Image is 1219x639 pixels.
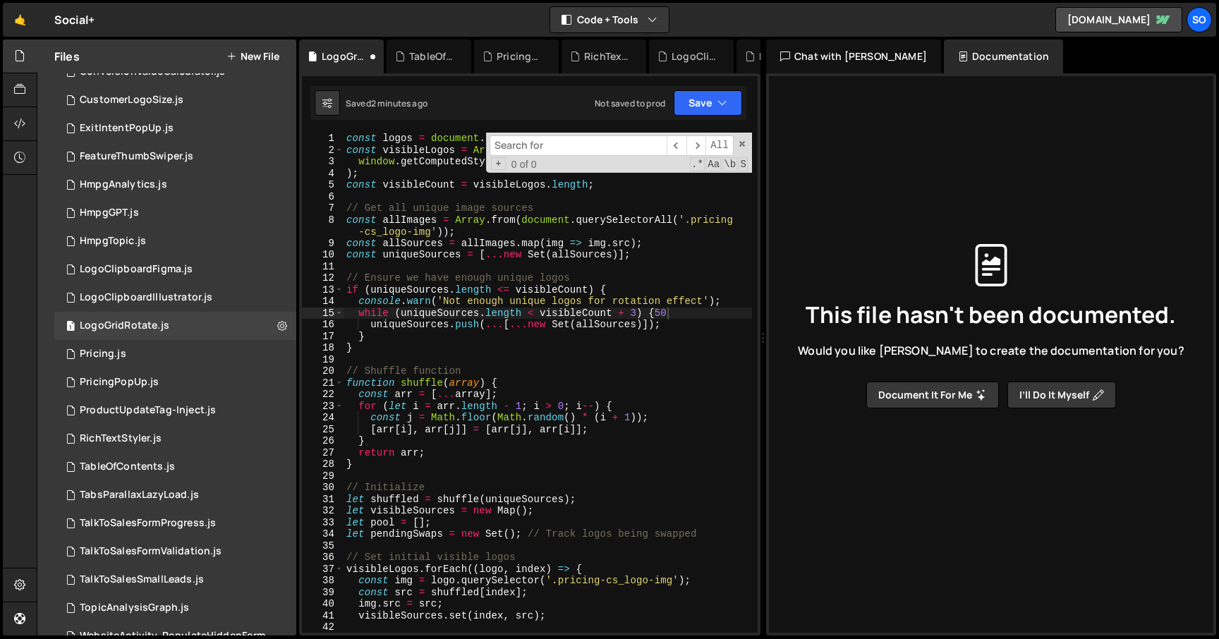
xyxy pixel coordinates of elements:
span: 1 [66,322,75,333]
div: 15116/40695.js [54,396,296,425]
span: Would you like [PERSON_NAME] to create the documentation for you? [798,343,1184,358]
div: LogoClipboardIllustrator.js [80,291,212,304]
div: TalkToSalesSmallLeads.js [80,573,204,586]
span: CaseSensitive Search [706,157,721,171]
div: 20 [302,365,344,377]
div: 24 [302,412,344,424]
div: 29 [302,470,344,482]
div: Saved [346,97,427,109]
div: 23 [302,401,344,413]
div: Social+ [54,11,95,28]
div: Chat with [PERSON_NAME] [766,39,941,73]
div: 21 [302,377,344,389]
span: ​ [667,135,686,156]
div: 38 [302,575,344,587]
div: 15116/41430.js [54,199,296,227]
div: 22 [302,389,344,401]
div: 15116/40702.js [54,171,296,199]
span: RegExp Search [690,157,705,171]
div: 31 [302,494,344,506]
div: LogoGridRotate.js [80,319,169,332]
div: 15116/40948.js [54,566,296,594]
div: 11 [302,261,344,273]
a: So [1187,7,1212,32]
button: Code + Tools [550,7,669,32]
div: 15116/46100.js [54,312,296,340]
div: 7 [302,202,344,214]
div: 15 [302,308,344,319]
div: 15116/41400.js [54,594,296,622]
div: PricingPopUp.js [497,49,542,63]
div: 9 [302,238,344,250]
div: 13 [302,284,344,296]
div: 15116/39536.js [54,481,296,509]
div: TableOfContents.js [409,49,454,63]
button: I’ll do it myself [1007,382,1116,408]
div: 15116/42838.js [54,284,296,312]
div: 14 [302,296,344,308]
div: Documentation [944,39,1063,73]
div: PricingPopUp.js [80,376,159,389]
div: HmpgAnalytics.js [80,178,167,191]
div: 8 [302,214,344,238]
div: HmpgGPT.js [80,207,139,219]
div: LogoGridRotate.js [322,49,367,63]
div: 26 [302,435,344,447]
span: Alt-Enter [705,135,734,156]
div: RichTextStyler.js [584,49,629,63]
div: 10 [302,249,344,261]
div: FeatureThumbSwiper.js [80,150,193,163]
div: 15116/40701.js [54,142,296,171]
: 15116/40336.js [54,255,296,284]
div: Not saved to prod [595,97,665,109]
span: Whole Word Search [722,157,737,171]
span: 0 of 0 [506,159,542,171]
div: 34 [302,528,344,540]
div: LogoClipboardIllustrator.js [672,49,717,63]
button: Save [674,90,742,116]
div: TableOfContents.js [80,461,175,473]
div: HmpgTopic.js [80,235,146,248]
input: Search for [490,135,667,156]
div: 36 [302,552,344,564]
div: LogoClipboardFigma.js [80,263,193,276]
div: 1 [302,133,344,145]
div: RichTextStyler.js [80,432,162,445]
div: 15116/40643.js [54,340,296,368]
div: 6 [302,191,344,203]
div: 33 [302,517,344,529]
div: 15116/40353.js [54,86,296,114]
div: 17 [302,331,344,343]
div: 15116/45407.js [54,368,296,396]
div: 35 [302,540,344,552]
div: 18 [302,342,344,354]
a: [DOMAIN_NAME] [1055,7,1182,32]
div: TalkToSalesFormValidation.js [80,545,222,558]
div: 19 [302,354,344,366]
div: 2 [302,145,344,157]
span: ​ [686,135,706,156]
div: 32 [302,505,344,517]
div: 42 [302,621,344,633]
div: ProductUpdateTag-Inject.js [80,404,216,417]
div: 25 [302,424,344,436]
div: 27 [302,447,344,459]
span: Search In Selection [739,157,748,171]
div: TopicAnalysisGraph.js [80,602,189,614]
div: 15116/45787.js [54,453,296,481]
div: 28 [302,458,344,470]
button: Document it for me [866,382,999,408]
button: New File [226,51,279,62]
div: ExitIntentPopUp.js [80,122,174,135]
div: 15116/41316.js [54,509,296,537]
div: CustomerLogoSize.js [80,94,183,107]
div: 4 [302,168,344,180]
div: HmpgTopic.js [759,49,804,63]
span: Toggle Replace mode [491,157,506,171]
div: 12 [302,272,344,284]
div: 15116/41820.js [54,227,296,255]
div: 5 [302,179,344,191]
div: TalkToSalesFormProgress.js [80,517,216,530]
div: Pricing.js [80,348,126,360]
